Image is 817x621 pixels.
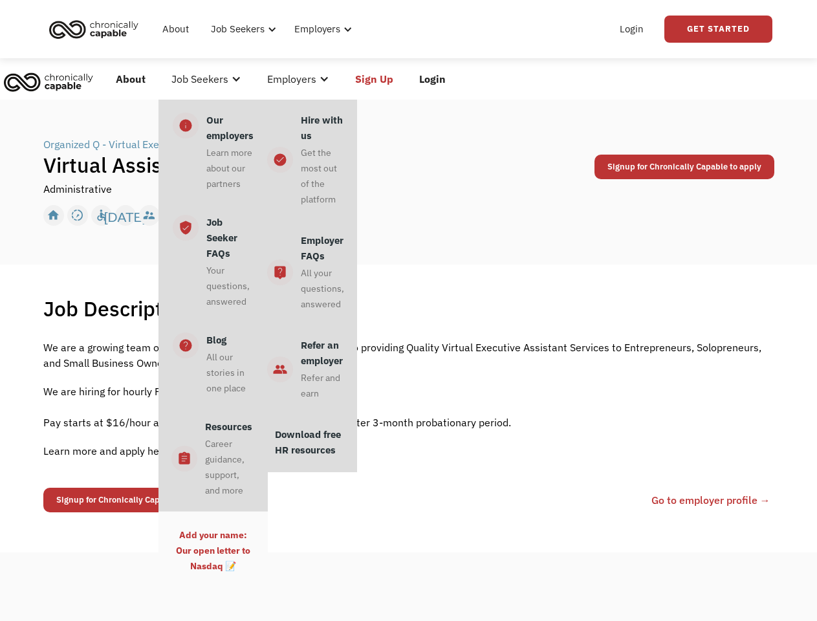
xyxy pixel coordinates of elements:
p: We are a growing team of Military Spouses & Veterans dedicated to providing Quality Virtual Execu... [43,340,774,371]
div: Your questions, answered [206,263,254,309]
div: supervisor_account [142,206,156,225]
div: Organized Q - Virtual Executive Assistant Services [43,136,276,152]
div: Employers [294,21,340,37]
a: Sign Up [342,58,406,100]
a: Go to employer profile → [651,492,770,508]
a: Signup for Chronically Capable to apply [594,155,774,179]
img: Chronically Capable logo [45,15,142,43]
div: Refer an employer [301,338,344,369]
div: Resources [205,419,252,435]
div: Download free HR resources [275,427,344,458]
div: verified_user [179,220,193,235]
div: Employers [267,71,316,87]
div: Blog [206,332,226,348]
div: Employers [287,8,356,50]
a: Add your name:Our open letter to Nasdaq 📝 [171,525,255,576]
div: assignment [177,451,191,466]
div: Job Seekers [158,58,254,100]
div: [DATE] [104,206,146,225]
a: About [155,8,197,50]
a: About [103,58,158,100]
div: All your questions, answered [301,265,344,312]
div: home [47,206,60,225]
a: verified_userJob Seeker FAQsYour questions, answered [158,202,268,320]
div: Employer FAQs [301,233,344,264]
nav: Job Seekers [158,100,268,589]
a: Download free HR resources [254,414,357,472]
div: live_help [273,265,287,280]
div: info [179,118,193,133]
div: Career guidance, support, and more [205,436,255,498]
div: Our employers [206,113,254,144]
div: check_circle_outline [273,152,287,168]
div: Get the most out of the platform [301,145,344,207]
div: Hire with us [301,113,344,144]
a: help_centerBlogAll our stories in one place [158,320,268,406]
div: accessible [94,206,108,225]
a: home [45,15,148,43]
p: Learn more and apply here [43,443,774,459]
a: infoOur employersLearn more about our partners [158,100,268,202]
a: Login [406,58,459,100]
a: live_helpEmployer FAQsAll your questions, answered [254,220,357,325]
div: All our stories in one place [206,349,254,396]
a: Organized Q - Virtual Executive Assistant Services|Remote [43,136,326,152]
p: We are hiring for hourly P/T (1099), Virtual (remote) Assistants. ‍ Pay starts at $16/hour and au... [43,384,774,430]
div: slow_motion_video [71,206,84,225]
div: Job Seekers [211,21,265,37]
div: Job Seeker FAQs [206,215,254,261]
div: Learn more about our partners [206,145,254,191]
div: Refer and earn [301,370,344,401]
div: help_center [179,338,193,353]
a: Signup for Chronically Capable to apply [43,488,223,512]
nav: Employers [254,100,357,472]
a: peopleRefer an employerRefer and earn [254,325,357,414]
h1: Job Description [43,296,192,321]
div: Job Seekers [171,71,228,87]
div: people [273,362,287,377]
div: Employers [254,58,342,100]
a: assignmentResourcesCareer guidance, support, and more [158,406,268,511]
div: Job Seekers [203,8,280,50]
a: check_circle_outlineHire with usGet the most out of the platform [254,100,357,220]
a: Login [612,8,651,50]
h1: Virtual Assistant [43,152,592,178]
div: Add your name: Our open letter to Nasdaq 📝 [171,527,255,574]
div: Administrative [43,181,112,197]
a: Get Started [664,16,772,43]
